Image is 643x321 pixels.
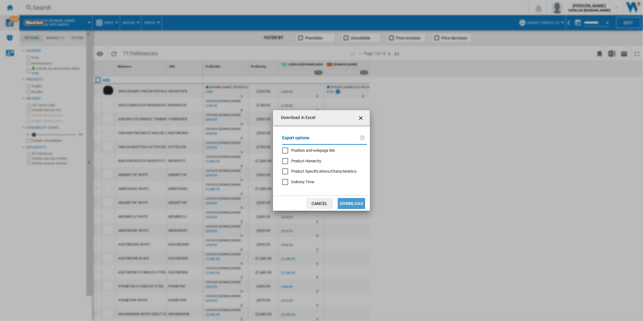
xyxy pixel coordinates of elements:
md-checkbox: Delivery Time [282,179,367,185]
button: getI18NText('BUTTONS.CLOSE_DIALOG') [355,112,368,124]
span: Product Hierarchy [291,159,321,163]
ng-md-icon: getI18NText('BUTTONS.CLOSE_DIALOG') [358,114,365,122]
h4: Download in Excel [278,115,315,121]
button: Cancel [306,198,333,209]
span: Delivery Time [291,180,314,184]
div: Only applies to Category View [291,169,357,174]
span: Product Specifications/Characteristics [291,169,357,174]
md-checkbox: Position and webpage link [282,148,362,154]
md-checkbox: Product Hierarchy [282,158,362,164]
button: Download [338,198,365,209]
label: Export options [282,134,360,146]
span: Position and webpage link [291,148,335,153]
